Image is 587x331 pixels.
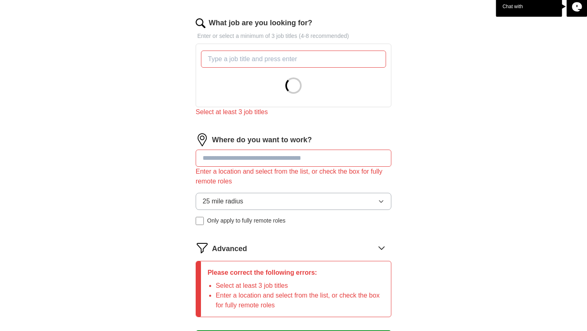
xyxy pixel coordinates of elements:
span: Only apply to fully remote roles [207,216,285,225]
button: 25 mile radius [196,193,391,210]
img: location.png [196,133,209,146]
li: Select at least 3 job titles [216,281,384,291]
li: Enter a location and select from the list, or check the box for fully remote roles [216,291,384,310]
p: Please correct the following errors: [207,268,384,278]
input: Type a job title and press enter [201,51,386,68]
p: Enter or select a minimum of 3 job titles (4-8 recommended) [196,32,391,40]
input: Only apply to fully remote roles [196,217,204,225]
div: Select at least 3 job titles [196,107,391,117]
div: Enter a location and select from the list, or check the box for fully remote roles [196,167,391,186]
img: filter [196,241,209,254]
label: What job are you looking for? [209,18,312,29]
span: Advanced [212,243,247,254]
img: search.png [196,18,205,28]
span: 25 mile radius [203,196,243,206]
label: Where do you want to work? [212,135,312,146]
